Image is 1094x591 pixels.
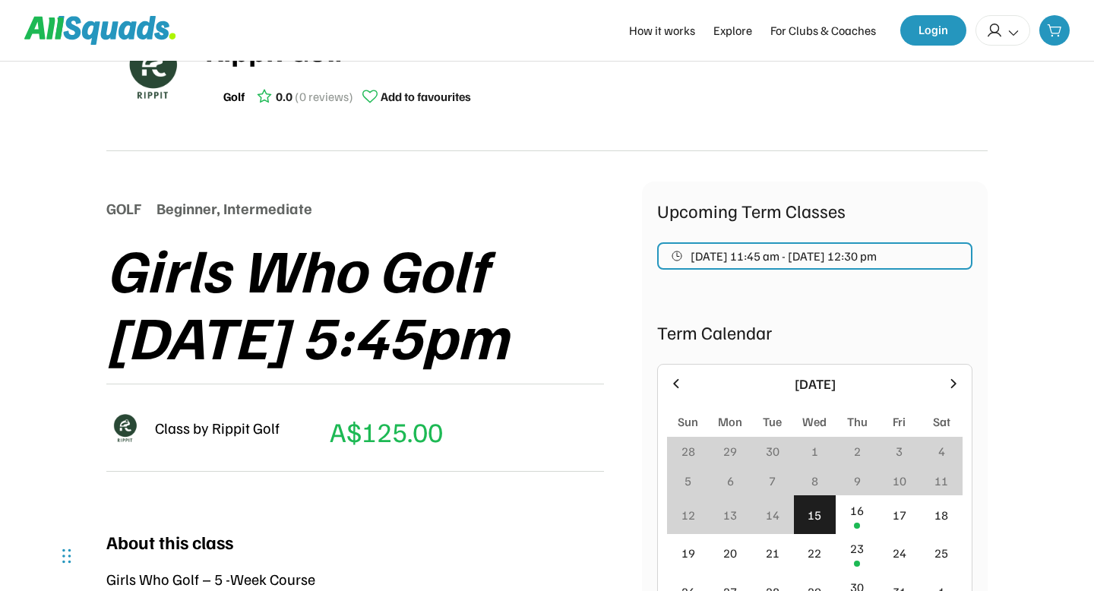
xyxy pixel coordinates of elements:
[657,197,972,224] div: Upcoming Term Classes
[723,442,737,460] div: 29
[629,21,695,40] div: How it works
[850,539,864,558] div: 23
[769,472,776,490] div: 7
[766,544,779,562] div: 21
[106,235,642,368] div: Girls Who Golf [DATE] 5:45pm
[847,412,868,431] div: Thu
[157,197,312,220] div: Beginner, Intermediate
[106,409,143,446] img: Rippitlogov2_green.png
[893,412,906,431] div: Fri
[657,242,972,270] button: [DATE] 11:45 am - [DATE] 12:30 pm
[808,506,821,524] div: 15
[718,412,742,431] div: Mon
[854,472,861,490] div: 9
[276,87,292,106] div: 0.0
[681,544,695,562] div: 19
[933,412,950,431] div: Sat
[893,472,906,490] div: 10
[802,412,827,431] div: Wed
[106,528,233,555] div: About this class
[938,442,945,460] div: 4
[693,374,937,394] div: [DATE]
[934,472,948,490] div: 11
[685,472,691,490] div: 5
[155,416,280,439] div: Class by Rippit Golf
[896,442,903,460] div: 3
[295,87,353,106] div: (0 reviews)
[934,506,948,524] div: 18
[900,15,966,46] button: Login
[766,506,779,524] div: 14
[893,544,906,562] div: 24
[934,544,948,562] div: 25
[766,442,779,460] div: 30
[114,31,190,107] img: Rippitlogov2_green.png
[681,506,695,524] div: 12
[691,250,877,262] span: [DATE] 11:45 am - [DATE] 12:30 pm
[330,411,443,452] div: A$125.00
[381,87,471,106] div: Add to favourites
[678,412,698,431] div: Sun
[763,412,782,431] div: Tue
[808,544,821,562] div: 22
[723,506,737,524] div: 13
[723,544,737,562] div: 20
[811,472,818,490] div: 8
[893,506,906,524] div: 17
[811,442,818,460] div: 1
[770,21,876,40] div: For Clubs & Coaches
[727,472,734,490] div: 6
[854,442,861,460] div: 2
[657,318,972,346] div: Term Calendar
[106,197,141,220] div: GOLF
[681,442,695,460] div: 28
[713,21,752,40] div: Explore
[223,87,245,106] div: Golf
[850,501,864,520] div: 16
